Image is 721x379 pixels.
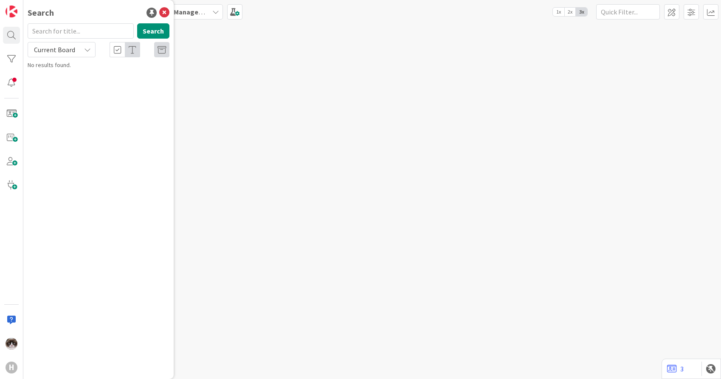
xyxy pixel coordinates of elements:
div: Search [28,6,54,19]
span: 2x [564,8,576,16]
img: Visit kanbanzone.com [6,6,17,17]
img: Kv [6,338,17,350]
div: H [6,362,17,373]
span: 1x [553,8,564,16]
a: 3 [667,364,684,374]
span: Current Board [34,45,75,54]
input: Search for title... [28,23,134,39]
button: Search [137,23,169,39]
div: No results found. [28,61,169,70]
input: Quick Filter... [596,4,660,20]
span: 3x [576,8,587,16]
